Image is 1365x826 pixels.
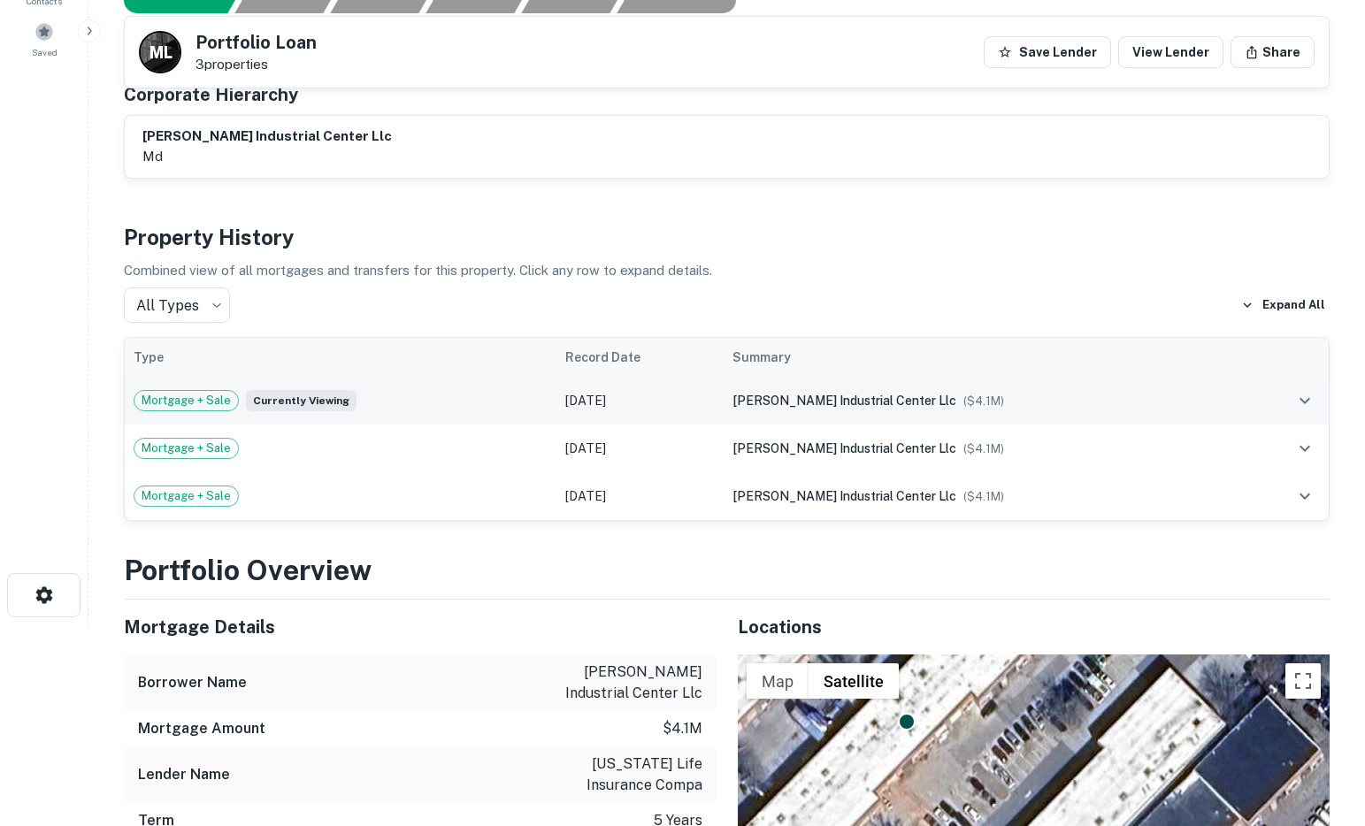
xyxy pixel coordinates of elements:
[142,126,392,147] h6: [PERSON_NAME] industrial center llc
[32,45,58,59] span: Saved
[196,57,317,73] p: 3 properties
[1237,292,1330,318] button: Expand All
[663,718,702,739] p: $4.1m
[1118,36,1223,68] a: View Lender
[138,672,247,693] h6: Borrower Name
[139,31,181,73] a: M L
[1290,386,1320,416] button: expand row
[124,81,298,108] h5: Corporate Hierarchy
[556,338,724,377] th: Record Date
[1231,36,1315,68] button: Share
[134,487,238,505] span: Mortgage + Sale
[142,146,392,167] p: md
[1290,481,1320,511] button: expand row
[246,390,357,411] span: Currently viewing
[556,377,724,424] td: [DATE]
[732,489,956,503] span: [PERSON_NAME] industrial center llc
[732,394,956,408] span: [PERSON_NAME] industrial center llc
[747,663,809,699] button: Show street map
[150,41,171,65] p: M L
[134,440,238,457] span: Mortgage + Sale
[134,392,238,409] span: Mortgage + Sale
[5,15,83,63] a: Saved
[124,221,1330,253] h4: Property History
[556,472,724,520] td: [DATE]
[138,718,265,739] h6: Mortgage Amount
[1290,433,1320,463] button: expand row
[984,36,1111,68] button: Save Lender
[124,614,717,640] h5: Mortgage Details
[963,442,1004,455] span: ($ 4.1M )
[963,394,1004,408] span: ($ 4.1M )
[724,338,1243,377] th: Summary
[125,338,556,377] th: Type
[1285,663,1321,699] button: Toggle fullscreen view
[196,34,317,51] h5: Portfolio Loan
[1277,685,1365,769] iframe: Chat Widget
[124,260,1330,281] p: Combined view of all mortgages and transfers for this property. Click any row to expand details.
[738,614,1330,640] h5: Locations
[138,764,230,785] h6: Lender Name
[124,549,1330,592] h3: Portfolio Overview
[809,663,899,699] button: Show satellite imagery
[543,753,702,796] p: [US_STATE] life insurance compa
[556,424,724,472] td: [DATE]
[963,490,1004,503] span: ($ 4.1M )
[543,662,702,704] p: [PERSON_NAME] industrial center llc
[732,441,956,455] span: [PERSON_NAME] industrial center llc
[124,287,230,323] div: All Types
